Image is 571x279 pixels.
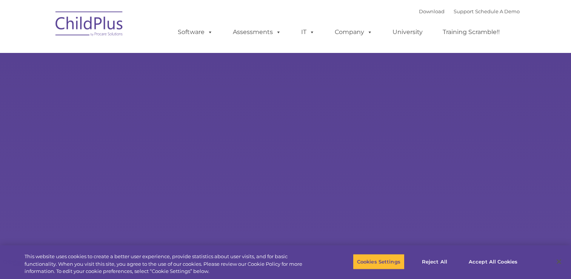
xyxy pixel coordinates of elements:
a: Training Scramble!! [435,25,507,40]
img: ChildPlus by Procare Solutions [52,6,127,44]
div: This website uses cookies to create a better user experience, provide statistics about user visit... [25,253,314,275]
a: Schedule A Demo [475,8,520,14]
button: Reject All [411,254,458,270]
font: | [419,8,520,14]
a: Download [419,8,445,14]
a: IT [294,25,322,40]
a: Assessments [225,25,289,40]
button: Cookies Settings [353,254,405,270]
a: University [385,25,430,40]
button: Accept All Cookies [465,254,522,270]
a: Software [170,25,220,40]
a: Support [454,8,474,14]
button: Close [551,253,567,270]
a: Company [327,25,380,40]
